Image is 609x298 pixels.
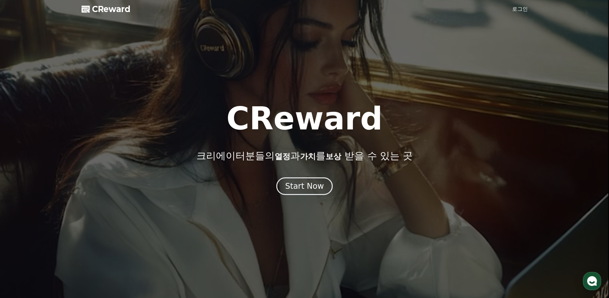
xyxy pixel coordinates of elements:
[276,177,333,195] button: Start Now
[300,152,316,161] span: 가치
[82,4,130,14] a: CReward
[275,152,290,161] span: 열정
[285,181,324,191] div: Start Now
[276,184,333,190] a: Start Now
[196,150,412,162] p: 크리에이터분들의 과 를 받을 수 있는 곳
[512,5,528,13] a: 로그인
[326,152,341,161] span: 보상
[226,103,383,134] h1: CReward
[92,4,130,14] span: CReward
